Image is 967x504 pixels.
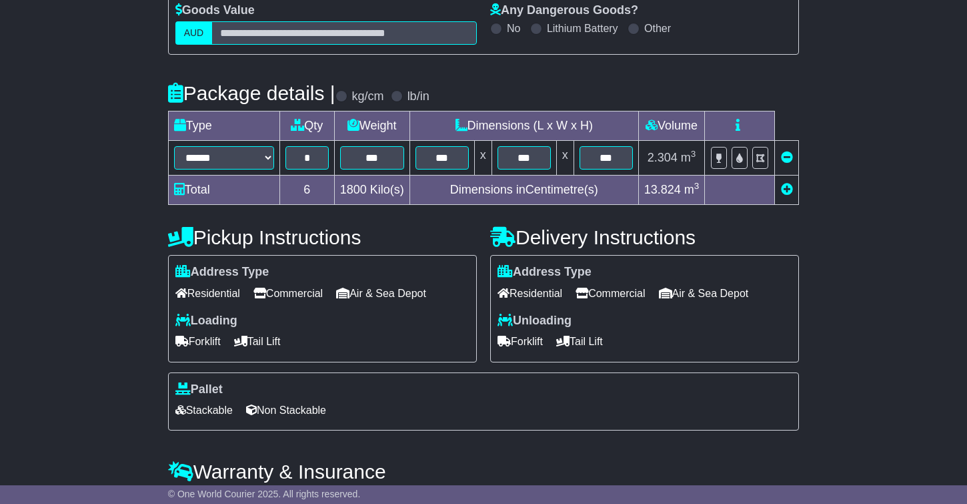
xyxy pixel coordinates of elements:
[253,283,323,304] span: Commercial
[576,283,645,304] span: Commercial
[175,400,233,421] span: Stackable
[490,3,638,18] label: Any Dangerous Goods?
[638,111,705,141] td: Volume
[334,176,409,205] td: Kilo(s)
[168,176,279,205] td: Total
[175,3,255,18] label: Goods Value
[498,331,543,352] span: Forklift
[498,265,592,280] label: Address Type
[691,149,696,159] sup: 3
[409,111,638,141] td: Dimensions (L x W x H)
[168,82,335,104] h4: Package details |
[644,183,681,196] span: 13.824
[556,331,603,352] span: Tail Lift
[507,22,520,35] label: No
[168,461,800,483] h4: Warranty & Insurance
[234,331,281,352] span: Tail Lift
[168,489,361,499] span: © One World Courier 2025. All rights reserved.
[175,265,269,280] label: Address Type
[340,183,367,196] span: 1800
[336,283,426,304] span: Air & Sea Depot
[659,283,749,304] span: Air & Sea Depot
[175,383,223,397] label: Pallet
[175,331,221,352] span: Forklift
[352,89,384,104] label: kg/cm
[684,183,700,196] span: m
[407,89,429,104] label: lb/in
[168,226,477,248] h4: Pickup Instructions
[279,176,334,205] td: 6
[175,283,240,304] span: Residential
[175,21,213,45] label: AUD
[648,151,678,164] span: 2.304
[694,181,700,191] sup: 3
[334,111,409,141] td: Weight
[474,141,492,176] td: x
[681,151,696,164] span: m
[644,22,671,35] label: Other
[781,151,793,164] a: Remove this item
[547,22,618,35] label: Lithium Battery
[175,314,237,328] label: Loading
[498,283,562,304] span: Residential
[279,111,334,141] td: Qty
[556,141,574,176] td: x
[490,226,799,248] h4: Delivery Instructions
[781,183,793,196] a: Add new item
[498,314,572,328] label: Unloading
[246,400,326,421] span: Non Stackable
[168,111,279,141] td: Type
[409,176,638,205] td: Dimensions in Centimetre(s)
